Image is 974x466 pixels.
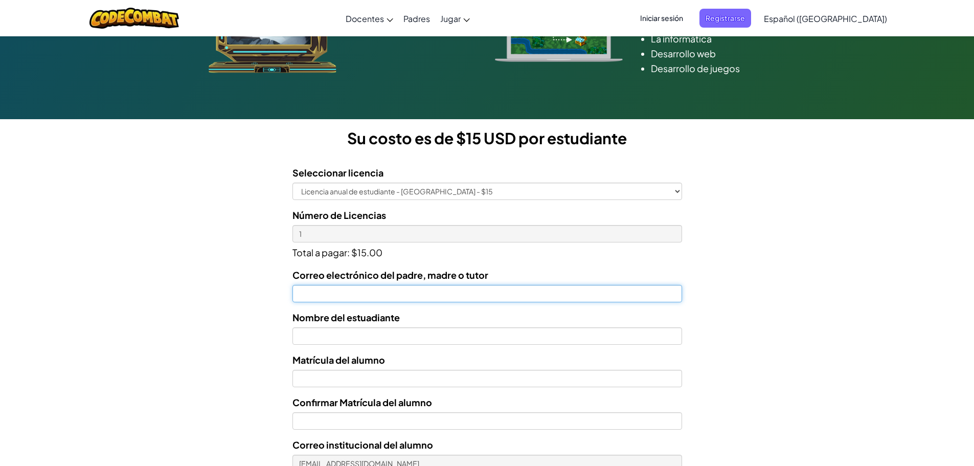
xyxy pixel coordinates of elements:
[764,13,887,24] span: Español ([GEOGRAPHIC_DATA])
[292,395,432,410] label: Confirmar Matrícula del alumno
[89,8,179,29] img: CodeCombat logo
[440,13,461,24] span: Jugar
[341,5,398,32] a: Docentes
[292,352,385,367] label: Matrícula del alumno
[634,9,689,28] button: Iniciar sesión
[651,61,766,76] li: Desarrollo de juegos
[398,5,435,32] a: Padres
[651,31,766,46] li: La informática
[651,46,766,61] li: Desarrollo web
[346,13,384,24] span: Docentes
[759,5,892,32] a: Español ([GEOGRAPHIC_DATA])
[292,310,400,325] label: Nombre del estuadiante
[699,9,751,28] button: Registrarse
[292,268,488,282] label: Correo electrónico del padre, madre o tutor
[292,437,433,452] label: Correo institucional del alumno
[292,208,386,223] label: Número de Licencias
[292,242,682,260] p: Total a pagar: $15.00
[292,165,383,180] label: Seleccionar licencia
[435,5,475,32] a: Jugar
